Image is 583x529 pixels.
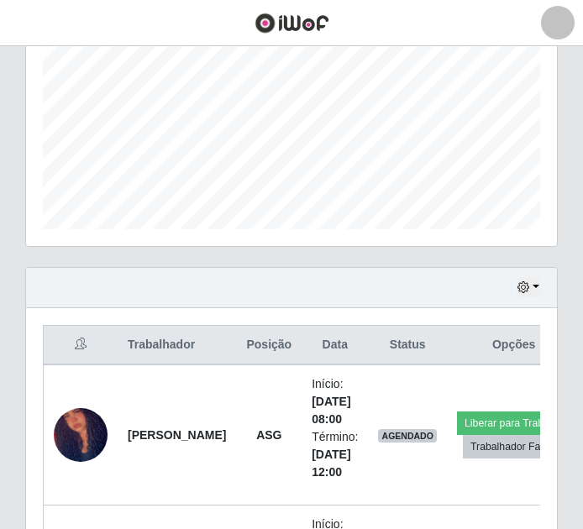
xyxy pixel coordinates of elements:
[447,326,581,365] th: Opções
[368,326,447,365] th: Status
[312,448,350,479] time: [DATE] 12:00
[312,428,358,481] li: Término:
[255,13,329,34] img: CoreUI Logo
[256,428,281,442] strong: ASG
[236,326,302,365] th: Posição
[312,375,358,428] li: Início:
[378,429,437,443] span: AGENDADO
[457,411,570,435] button: Liberar para Trabalho
[54,385,108,484] img: 1743545704103.jpeg
[312,395,350,426] time: [DATE] 08:00
[118,326,236,365] th: Trabalhador
[463,435,565,458] button: Trabalhador Faltou
[128,428,226,442] strong: [PERSON_NAME]
[302,326,368,365] th: Data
